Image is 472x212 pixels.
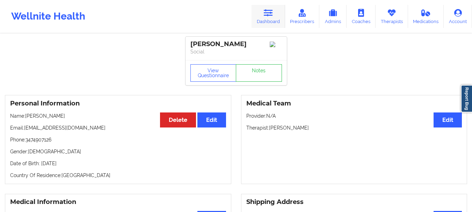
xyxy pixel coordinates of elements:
[10,112,226,119] p: Name: [PERSON_NAME]
[246,198,462,206] h3: Shipping Address
[10,198,226,206] h3: Medical Information
[190,48,282,55] p: Social
[197,112,226,127] button: Edit
[10,136,226,143] p: Phone: 3474907126
[10,100,226,108] h3: Personal Information
[376,5,408,28] a: Therapists
[270,42,282,47] img: Image%2Fplaceholer-image.png
[160,112,196,127] button: Delete
[444,5,472,28] a: Account
[408,5,444,28] a: Medications
[236,64,282,82] a: Notes
[10,148,226,155] p: Gender: [DEMOGRAPHIC_DATA]
[10,172,226,179] p: Country Of Residence: [GEOGRAPHIC_DATA]
[190,40,282,48] div: [PERSON_NAME]
[190,64,237,82] button: View Questionnaire
[319,5,347,28] a: Admins
[347,5,376,28] a: Coaches
[246,100,462,108] h3: Medical Team
[461,85,472,112] a: Report Bug
[10,160,226,167] p: Date of Birth: [DATE]
[252,5,285,28] a: Dashboard
[246,124,462,131] p: Therapist: [PERSON_NAME]
[10,124,226,131] p: Email: [EMAIL_ADDRESS][DOMAIN_NAME]
[246,112,462,119] p: Provider: N/A
[434,112,462,127] button: Edit
[285,5,320,28] a: Prescribers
